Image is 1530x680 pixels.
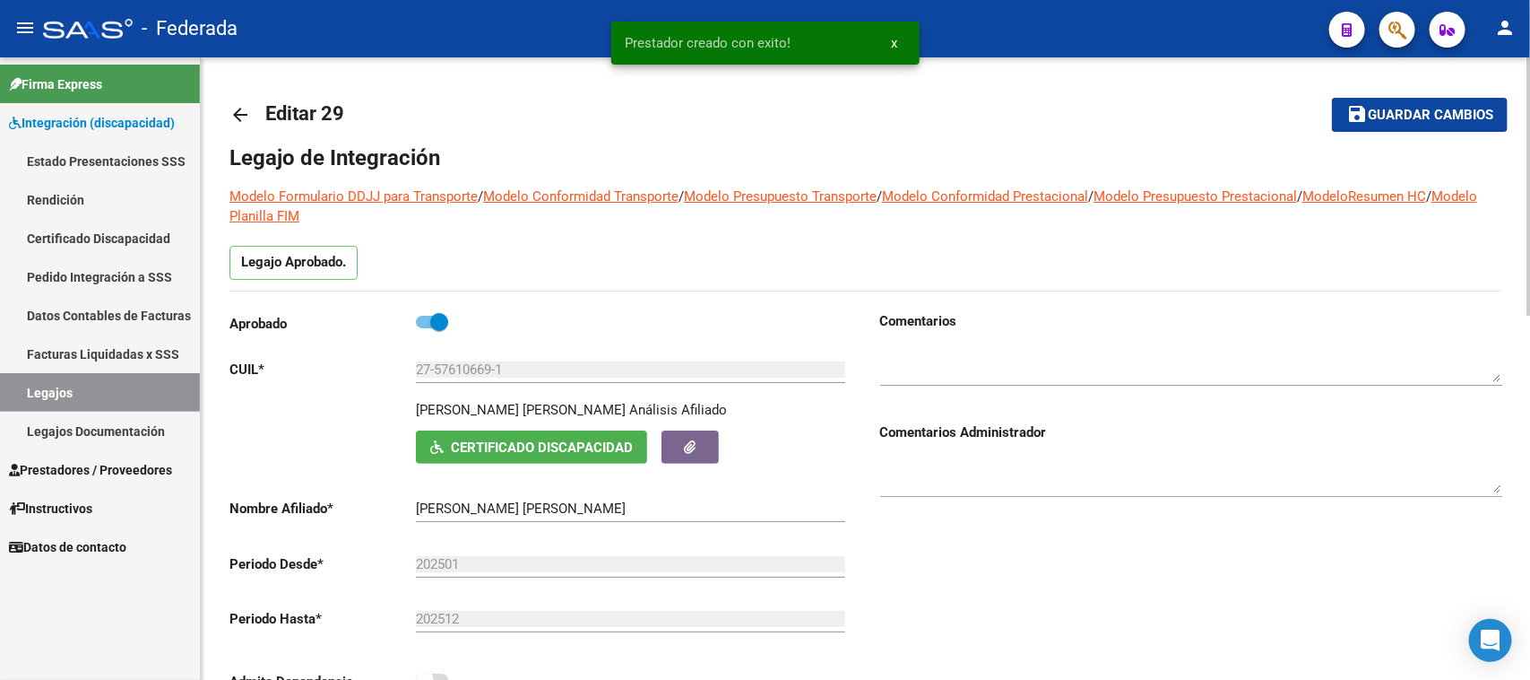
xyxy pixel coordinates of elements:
[229,314,416,334] p: Aprobado
[892,35,898,51] span: x
[880,311,1502,331] h3: Comentarios
[142,9,238,48] span: - Federada
[416,400,626,420] p: [PERSON_NAME] [PERSON_NAME]
[229,499,416,519] p: Nombre Afiliado
[451,440,633,456] span: Certificado Discapacidad
[9,460,172,480] span: Prestadores / Proveedores
[9,74,102,94] span: Firma Express
[9,499,92,519] span: Instructivos
[229,609,416,629] p: Periodo Hasta
[880,423,1502,442] h3: Comentarios Administrador
[229,104,251,126] mat-icon: arrow_back
[629,400,727,420] div: Análisis Afiliado
[882,188,1088,205] a: Modelo Conformidad Prestacional
[416,431,647,464] button: Certificado Discapacidad
[483,188,679,205] a: Modelo Conformidad Transporte
[1332,98,1508,131] button: Guardar cambios
[229,554,416,574] p: Periodo Desde
[14,17,36,39] mat-icon: menu
[1494,17,1516,39] mat-icon: person
[1302,188,1426,205] a: ModeloResumen HC
[1346,103,1368,125] mat-icon: save
[9,113,175,133] span: Integración (discapacidad)
[229,144,1501,172] h1: Legajo de Integración
[626,34,791,52] span: Prestador creado con exito!
[1469,619,1512,662] div: Open Intercom Messenger
[265,102,344,125] span: Editar 29
[1368,108,1493,124] span: Guardar cambios
[229,246,358,280] p: Legajo Aprobado.
[877,27,912,59] button: x
[684,188,877,205] a: Modelo Presupuesto Transporte
[9,537,126,557] span: Datos de contacto
[1093,188,1297,205] a: Modelo Presupuesto Prestacional
[229,360,416,379] p: CUIL
[229,188,478,205] a: Modelo Formulario DDJJ para Transporte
